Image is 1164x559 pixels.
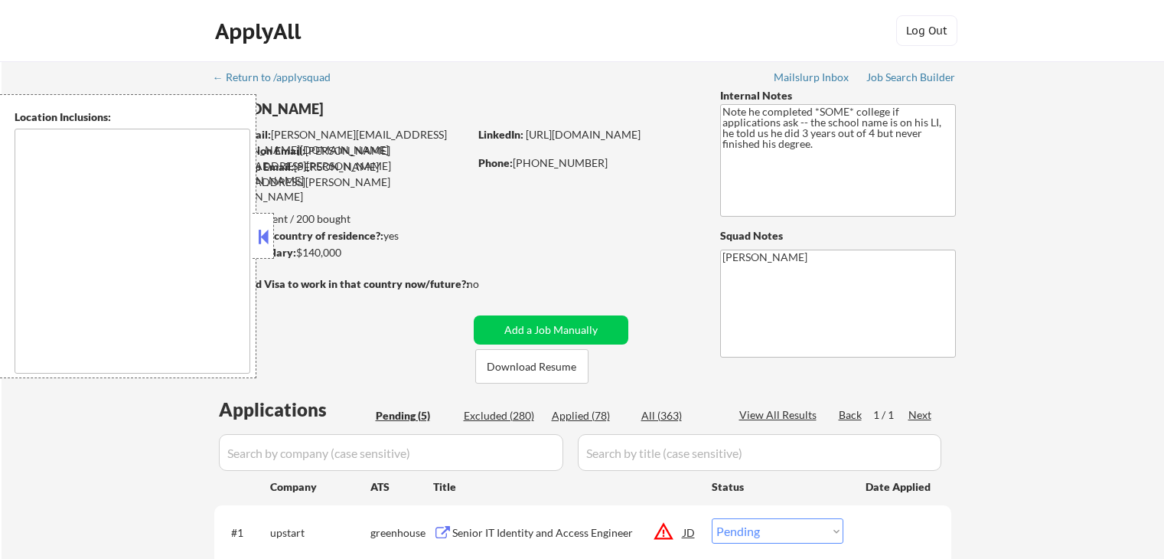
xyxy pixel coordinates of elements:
[908,407,933,423] div: Next
[467,276,510,292] div: no
[526,128,641,141] a: [URL][DOMAIN_NAME]
[873,407,908,423] div: 1 / 1
[15,110,250,125] div: Location Inclusions:
[896,15,957,46] button: Log Out
[739,407,821,423] div: View All Results
[478,156,513,169] strong: Phone:
[866,479,933,495] div: Date Applied
[370,525,433,541] div: greenhouse
[552,408,628,423] div: Applied (78)
[214,159,468,204] div: [PERSON_NAME][EMAIL_ADDRESS][PERSON_NAME][DOMAIN_NAME]
[219,400,370,419] div: Applications
[214,211,468,227] div: 78 sent / 200 bought
[464,408,540,423] div: Excluded (280)
[213,72,345,83] div: ← Return to /applysquad
[214,245,468,260] div: $140,000
[219,434,563,471] input: Search by company (case sensitive)
[774,72,850,83] div: Mailslurp Inbox
[712,472,843,500] div: Status
[478,155,695,171] div: [PHONE_NUMBER]
[475,349,589,384] button: Download Resume
[231,525,258,541] div: #1
[433,479,697,495] div: Title
[653,521,674,542] button: warning_amber
[370,479,433,495] div: ATS
[214,229,383,242] strong: Can work in country of residence?:
[720,88,956,103] div: Internal Notes
[215,127,468,157] div: [PERSON_NAME][EMAIL_ADDRESS][PERSON_NAME][DOMAIN_NAME]
[214,100,529,119] div: [PERSON_NAME]
[270,479,370,495] div: Company
[641,408,718,423] div: All (363)
[214,228,464,244] div: yes
[214,277,469,290] strong: Will need Visa to work in that country now/future?:
[839,407,863,423] div: Back
[213,71,345,87] a: ← Return to /applysquad
[866,72,956,83] div: Job Search Builder
[215,18,305,44] div: ApplyAll
[474,315,628,345] button: Add a Job Manually
[682,518,697,546] div: JD
[720,228,956,244] div: Squad Notes
[774,71,850,87] a: Mailslurp Inbox
[578,434,941,471] input: Search by title (case sensitive)
[215,143,468,188] div: [PERSON_NAME][EMAIL_ADDRESS][PERSON_NAME][DOMAIN_NAME]
[270,525,370,541] div: upstart
[376,408,452,423] div: Pending (5)
[452,525,683,541] div: Senior IT Identity and Access Engineer
[478,128,523,141] strong: LinkedIn:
